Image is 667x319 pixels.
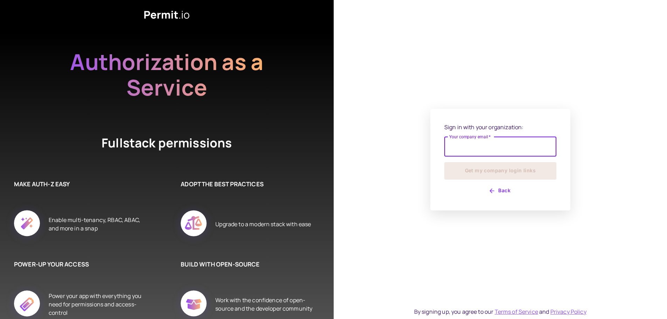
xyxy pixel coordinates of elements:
div: Enable multi-tenancy, RBAC, ABAC, and more in a snap [49,202,146,246]
label: Your company email [449,134,491,140]
div: Upgrade to a modern stack with ease [215,202,311,246]
p: Sign in with your organization: [444,123,556,131]
button: Get my company login links [444,162,556,180]
h6: MAKE AUTH-Z EASY [14,180,146,189]
a: Terms of Service [495,308,538,315]
h2: Authorization as a Service [48,49,286,100]
h6: ADOPT THE BEST PRACTICES [181,180,312,189]
a: Privacy Policy [550,308,586,315]
h4: Fullstack permissions [76,134,258,152]
h6: BUILD WITH OPEN-SOURCE [181,260,312,269]
h6: POWER-UP YOUR ACCESS [14,260,146,269]
div: By signing up, you agree to our and [414,307,586,316]
button: Back [444,185,556,196]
